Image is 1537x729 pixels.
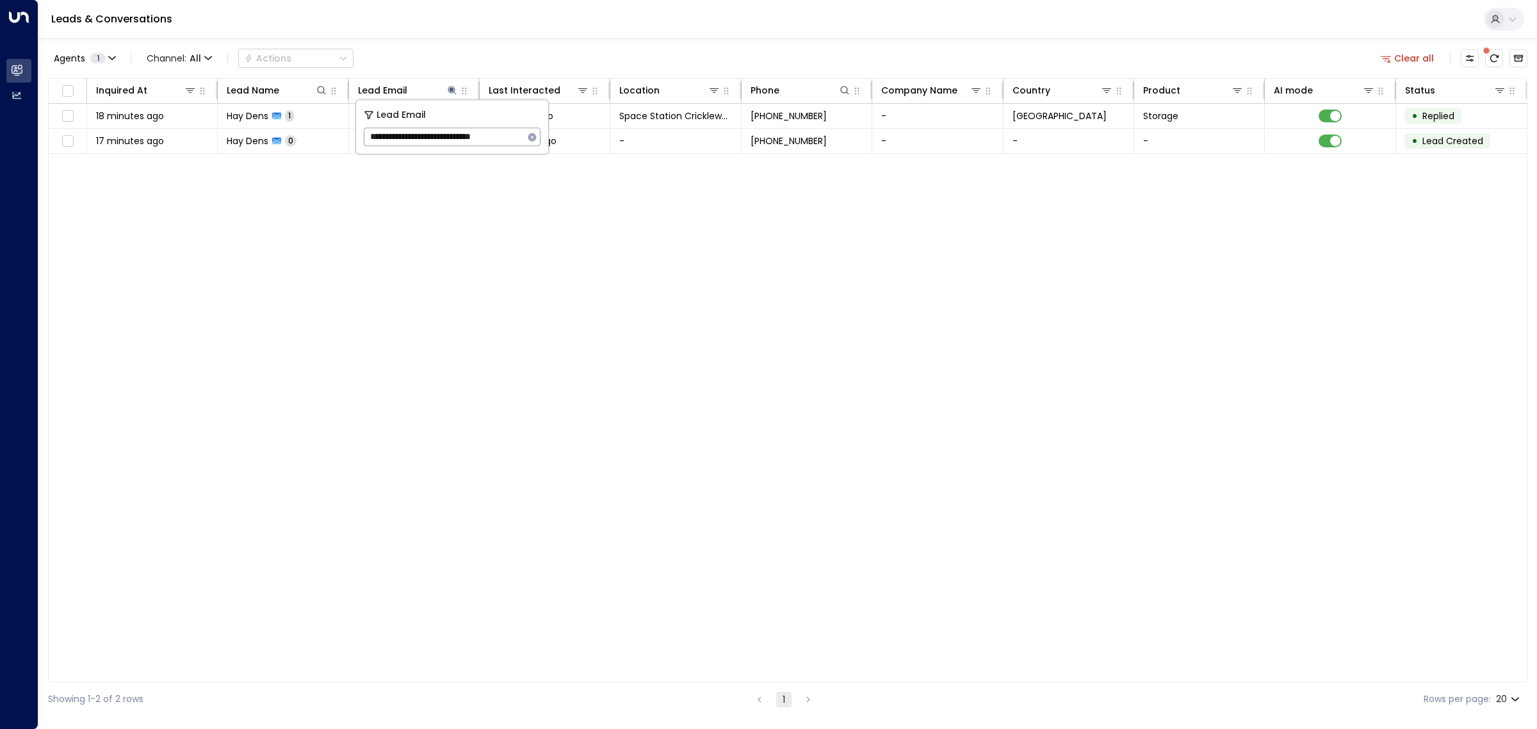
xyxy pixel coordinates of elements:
[227,83,279,98] div: Lead Name
[60,133,76,149] span: Toggle select row
[227,110,268,122] span: Hay Dens
[489,83,560,98] div: Last Interacted
[358,83,459,98] div: Lead Email
[96,83,197,98] div: Inquired At
[1004,129,1134,153] td: -
[1012,83,1050,98] div: Country
[96,110,164,122] span: 18 minutes ago
[1422,110,1454,122] span: Replied
[751,110,827,122] span: +447558714163
[90,53,106,63] span: 1
[751,83,779,98] div: Phone
[1143,83,1180,98] div: Product
[489,83,589,98] div: Last Interacted
[60,108,76,124] span: Toggle select row
[142,49,217,67] button: Channel:All
[48,49,120,67] button: Agents1
[751,83,851,98] div: Phone
[227,135,268,147] span: Hay Dens
[358,83,407,98] div: Lead Email
[142,49,217,67] span: Channel:
[51,12,172,26] a: Leads & Conversations
[60,83,76,99] span: Toggle select all
[1274,83,1374,98] div: AI mode
[96,83,147,98] div: Inquired At
[881,83,982,98] div: Company Name
[1134,129,1265,153] td: -
[1411,105,1418,127] div: •
[776,692,792,707] button: page 1
[1461,49,1479,67] button: Customize
[238,49,354,68] button: Actions
[872,104,1003,128] td: -
[751,135,827,147] span: +447558714163
[751,691,817,707] nav: pagination navigation
[1143,83,1244,98] div: Product
[1411,130,1418,152] div: •
[1012,83,1113,98] div: Country
[872,129,1003,153] td: -
[619,83,720,98] div: Location
[285,135,297,146] span: 0
[1424,692,1491,706] label: Rows per page:
[1143,110,1178,122] span: Storage
[1496,690,1522,709] div: 20
[610,129,741,153] td: -
[190,53,201,63] span: All
[881,83,957,98] div: Company Name
[377,108,426,122] span: Lead Email
[1274,83,1313,98] div: AI mode
[1405,83,1506,98] div: Status
[1422,135,1483,147] span: Lead Created
[96,135,164,147] span: 17 minutes ago
[619,83,660,98] div: Location
[285,110,294,121] span: 1
[1376,49,1440,67] button: Clear all
[1509,49,1527,67] button: Archived Leads
[619,110,731,122] span: Space Station Cricklewood
[1405,83,1435,98] div: Status
[244,53,291,64] div: Actions
[1012,110,1107,122] span: United Kingdom
[48,692,143,706] div: Showing 1-2 of 2 rows
[227,83,327,98] div: Lead Name
[1485,49,1503,67] span: There are new threads available. Refresh the grid to view the latest updates.
[54,54,85,63] span: Agents
[238,49,354,68] div: Button group with a nested menu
